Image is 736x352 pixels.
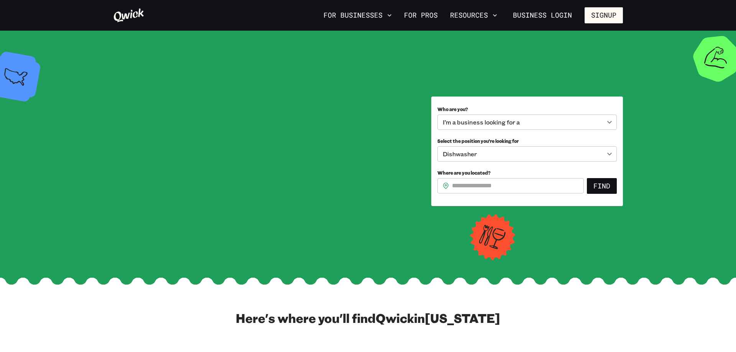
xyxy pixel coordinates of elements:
a: Business Login [506,7,578,23]
span: Select the position you’re looking for [437,138,519,144]
a: For Pros [401,9,441,22]
button: Find [587,178,617,194]
span: Where are you located? [437,170,491,176]
div: I’m a business looking for a [437,115,617,130]
button: For Businesses [320,9,395,22]
button: Signup [585,7,623,23]
span: Who are you? [437,106,468,112]
div: Dishwasher [437,146,617,162]
button: Resources [447,9,500,22]
h2: Here's where you'll find Qwick in [US_STATE] [236,310,500,326]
